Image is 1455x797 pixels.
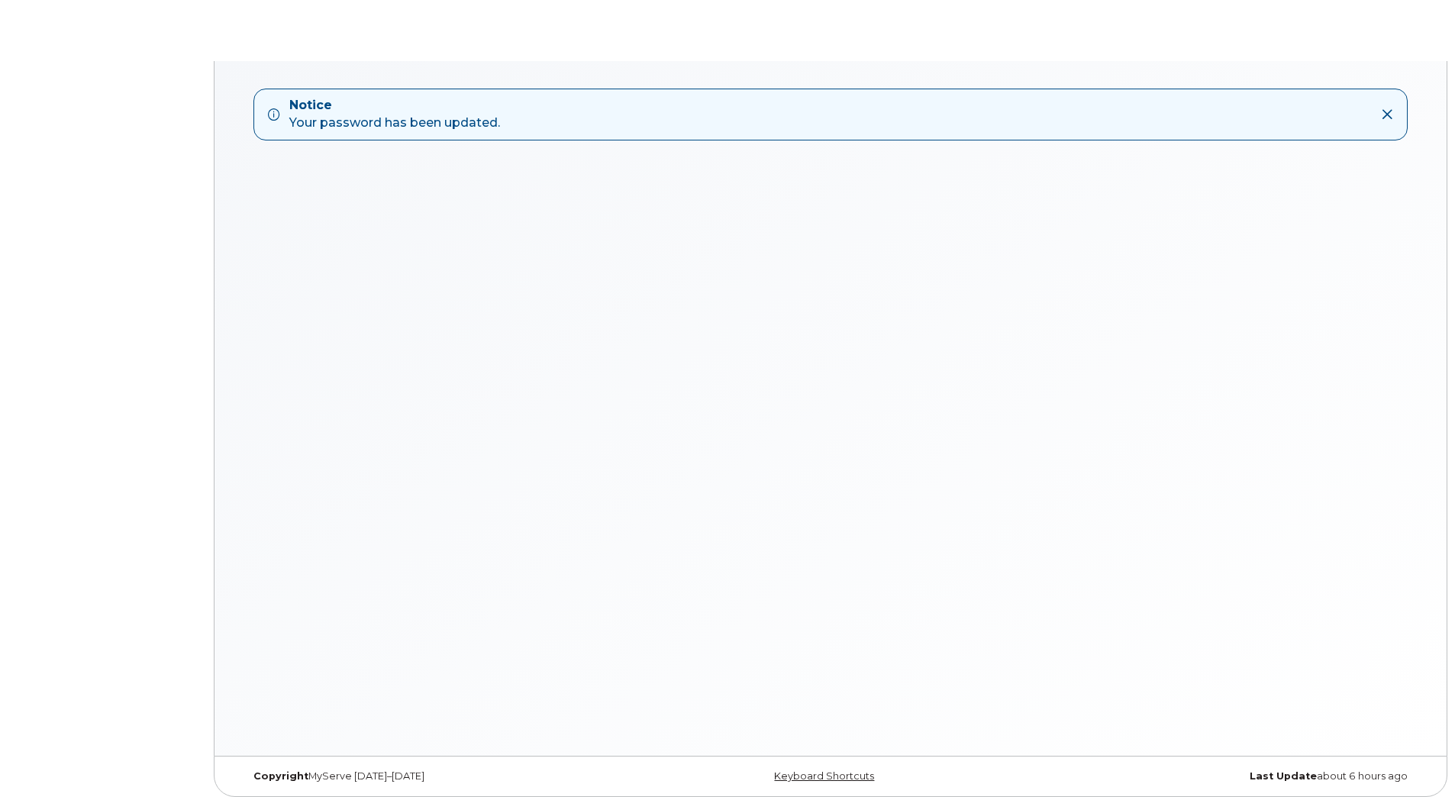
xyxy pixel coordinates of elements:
div: about 6 hours ago [1027,770,1419,782]
div: MyServe [DATE]–[DATE] [242,770,634,782]
strong: Last Update [1250,770,1317,782]
a: Keyboard Shortcuts [774,770,874,782]
strong: Copyright [253,770,308,782]
div: Your password has been updated. [289,97,500,132]
strong: Notice [289,97,500,115]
